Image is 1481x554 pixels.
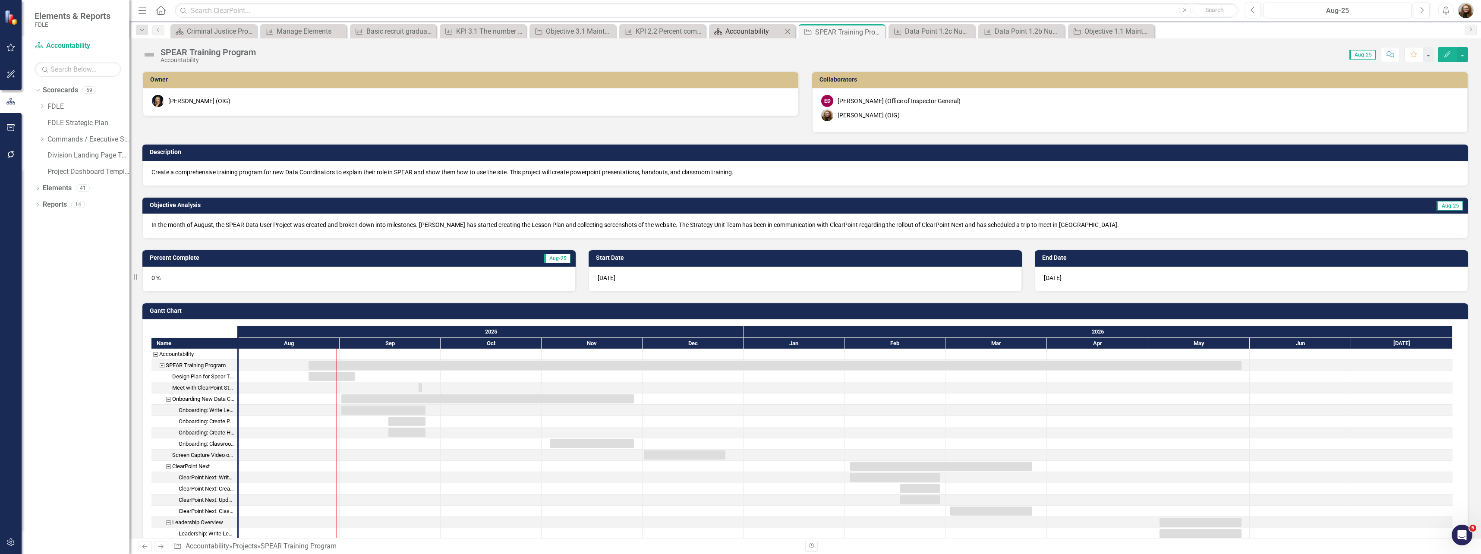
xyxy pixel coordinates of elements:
div: [PERSON_NAME] (OIG) [168,97,230,105]
div: [PERSON_NAME] (OIG) [838,111,900,120]
div: Task: Start date: 2026-05-04 End date: 2026-05-29 [1160,529,1242,538]
div: Task: Start date: 2026-03-02 End date: 2026-03-27 [151,506,237,517]
div: Leadership Overview [151,517,237,528]
a: Project Dashboard Template [47,167,129,177]
h3: Start Date [596,255,1018,261]
div: Task: Start date: 2026-02-16 End date: 2026-02-27 [151,494,237,506]
div: ClearPoint Next [172,461,210,472]
div: Accountability [151,349,237,360]
p: Create a comprehensive training program for new Data Coordinators to explain their role in SPEAR ... [151,168,1459,176]
a: KPI 2.2 Percent completion of delivering 3 accreditation manager classes and 24 CFA and FCAC meet... [621,26,703,37]
div: Onboarding: Write Lesson Plan [179,405,235,416]
div: ClearPoint Next: Write Lesson Plan [151,472,237,483]
div: Meet with ClearPoint Staff [151,382,237,393]
div: Task: Start date: 2025-09-24 End date: 2025-09-24 [419,383,422,392]
div: Onboarding: Classroom Training for Data Coordinators [151,438,237,450]
div: Task: Start date: 2026-05-04 End date: 2026-05-29 [1160,518,1242,527]
div: Feb [844,338,945,349]
div: Accountability [161,57,256,63]
div: 2025 [239,326,744,337]
div: Onboarding: Create PowerPoint Presentation [151,416,237,427]
div: Task: Start date: 2025-09-15 End date: 2025-09-26 [388,428,425,437]
a: Accountability [186,542,229,550]
img: Not Defined [142,48,156,62]
div: 41 [76,185,90,192]
div: Oct [441,338,542,349]
div: Data Point 1.2c Number of Students in Class [905,26,973,37]
img: Jennifer Siddoway [821,109,833,121]
div: Task: Start date: 2026-02-02 End date: 2026-03-27 [151,461,237,472]
a: Scorecards [43,85,78,95]
div: Task: Start date: 2026-02-02 End date: 2026-03-27 [850,462,1032,471]
div: Sep [340,338,441,349]
div: Task: Start date: 2026-05-04 End date: 2026-05-29 [151,528,237,539]
span: Search [1205,6,1224,13]
div: Task: Start date: 2026-03-02 End date: 2026-03-27 [950,507,1032,516]
div: Aug-25 [1267,6,1409,16]
div: KPI 3.1 The number of curriculum development workshops completed, and contract services provided. [456,26,524,37]
div: Criminal Justice Professionalism, Standards & Training Services Landing Page [187,26,255,37]
div: 69 [82,87,96,94]
div: Dec [643,338,744,349]
div: Leadership Overview [172,517,223,528]
div: Task: Accountability Start date: 2025-08-22 End date: 2025-08-23 [151,349,237,360]
div: Task: Start date: 2025-11-03 End date: 2025-11-28 [550,439,634,448]
a: Reports [43,200,67,210]
div: SPEAR Training Program [261,542,337,550]
a: FDLE [47,102,129,112]
a: Elements [43,183,72,193]
span: Aug-25 [544,254,570,263]
button: Aug-25 [1264,3,1412,18]
div: Onboarding New Data Coordinators [172,393,235,405]
h3: Gantt Chart [150,308,1464,314]
span: [DATE] [1044,274,1062,281]
div: Leadership: Write Lesson Plan [151,528,237,539]
div: Task: Start date: 2025-11-03 End date: 2025-11-28 [151,438,237,450]
div: 14 [71,201,85,208]
div: SPEAR Training Program [166,360,226,371]
div: Basic recruit graduates obtaining initial employment [DATE] [366,26,434,37]
div: SPEAR Training Program [161,47,256,57]
div: Name [151,338,237,349]
a: Commands / Executive Support Branch [47,135,129,145]
img: ClearPoint Strategy [3,9,20,25]
a: Basic recruit graduates obtaining initial employment [DATE] [352,26,434,37]
div: Apr [1047,338,1148,349]
div: Task: Start date: 2025-08-22 End date: 2026-05-29 [309,361,1242,370]
div: Onboarding: Create Handouts [179,427,235,438]
span: [DATE] [598,274,615,281]
a: Manage Elements [262,26,344,37]
span: Aug-25 [1349,50,1376,60]
div: ClearPoint Next: Update Desktop Procedure Handout [179,494,235,506]
iframe: Intercom live chat [1452,525,1472,545]
div: » » [173,541,799,551]
div: ClearPoint Next: Classroom Training for Data Coordinators [151,506,237,517]
div: Design Plan for Spear Training [151,371,237,382]
a: Data Point 1.2c Number of Students in Class [891,26,973,37]
div: Objective 3.1 Maintain specialized support services to external stakeholders. [546,26,614,37]
div: Task: Start date: 2026-05-04 End date: 2026-05-29 [151,517,237,528]
div: SPEAR Training Program [815,27,883,38]
div: Task: Start date: 2025-12-01 End date: 2025-12-26 [644,450,725,460]
div: Leadership: Write Lesson Plan [179,528,235,539]
a: FDLE Strategic Plan [47,118,129,128]
h3: Collaborators [819,76,1463,83]
span: 5 [1469,525,1476,532]
div: ClearPoint Next: Create PowerPoint Presentation [179,483,235,494]
div: Screen Capture Video of Common issues [172,450,235,461]
div: Task: Start date: 2026-02-02 End date: 2026-02-27 [151,472,237,483]
h3: Percent Complete [150,255,422,261]
div: Task: Start date: 2025-09-01 End date: 2025-09-26 [151,405,237,416]
div: Task: Start date: 2025-09-15 End date: 2025-09-26 [388,417,425,426]
button: Search [1193,4,1236,16]
div: ClearPoint Next: Write Lesson Plan [179,472,235,483]
h3: Description [150,149,1464,155]
div: Aug [239,338,340,349]
div: [PERSON_NAME] (Office of Inspector General) [838,97,961,105]
img: Heather Pence [152,95,164,107]
div: Jan [744,338,844,349]
a: Projects [233,542,257,550]
span: Aug-25 [1437,201,1463,211]
div: Task: Start date: 2026-02-02 End date: 2026-02-27 [850,473,940,482]
div: Onboarding: Write Lesson Plan [151,405,237,416]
